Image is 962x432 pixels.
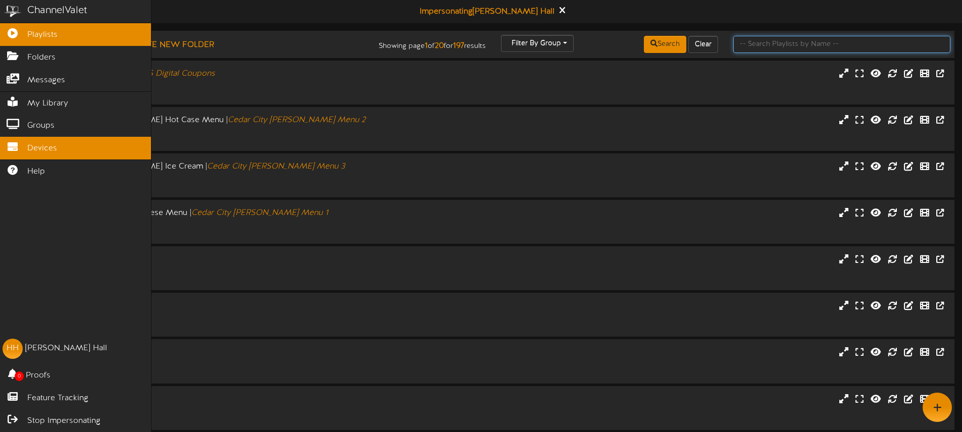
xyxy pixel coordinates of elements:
div: # 7493 [40,135,409,143]
span: My Library [27,98,68,110]
div: Landscape ( 16:9 ) [40,312,409,320]
button: Create New Folder [117,39,217,51]
span: Folders [27,52,56,64]
input: -- Search Playlists by Name -- [733,36,950,53]
div: # 9520 [40,88,409,97]
strong: 1 [425,41,428,50]
div: Channel 16 | [40,300,409,312]
div: [PERSON_NAME] Hall [25,343,107,354]
i: Cedar City [PERSON_NAME] Menu 1 [191,208,328,218]
div: Cedar City [PERSON_NAME] Hot Case Menu | [40,115,409,126]
div: # 7499 [40,320,409,329]
span: Stop Impersonating [27,415,100,427]
div: Channel 17 | [40,347,409,358]
span: Feature Tracking [27,393,88,404]
div: # 7501 [40,414,409,422]
i: AFS Digital Coupons [137,69,215,78]
div: # 7963 [40,274,409,283]
div: Landscape ( 16:9 ) [40,126,409,135]
button: Filter By Group [501,35,574,52]
div: # 7492 [40,228,409,236]
i: Cedar City [PERSON_NAME] Menu 3 [207,162,345,171]
div: Channel 18 | [40,394,409,405]
div: Landscape ( 16:9 ) [40,80,409,88]
div: # 7494 [40,181,409,190]
div: Cedar City [PERSON_NAME] Ice Cream | [40,161,409,173]
span: Groups [27,120,55,132]
div: ChannelValet [27,4,87,18]
div: Landscape ( 16:9 ) [40,173,409,181]
span: Proofs [26,370,50,382]
div: Showing page of for results [339,35,493,52]
strong: 20 [435,41,444,50]
span: Help [27,166,45,178]
div: HH [3,339,23,359]
button: Search [644,36,686,53]
div: Landscape ( 16:9 ) [40,219,409,228]
span: Messages [27,75,65,86]
span: Playlists [27,29,58,41]
span: 0 [15,371,24,381]
div: Channel 1 | [40,254,409,265]
div: Landscape ( 16:9 ) [40,405,409,413]
strong: 197 [453,41,464,50]
div: Cedar City Meat and Cheese Menu | [40,207,409,219]
div: Landscape ( 16:9 ) [40,358,409,367]
span: Devices [27,143,57,154]
div: AFS Digital Coupons | [40,68,409,80]
i: Cedar City [PERSON_NAME] Menu 2 [228,116,366,125]
div: # 7500 [40,367,409,375]
button: Clear [688,36,718,53]
div: Landscape ( 16:9 ) [40,265,409,274]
